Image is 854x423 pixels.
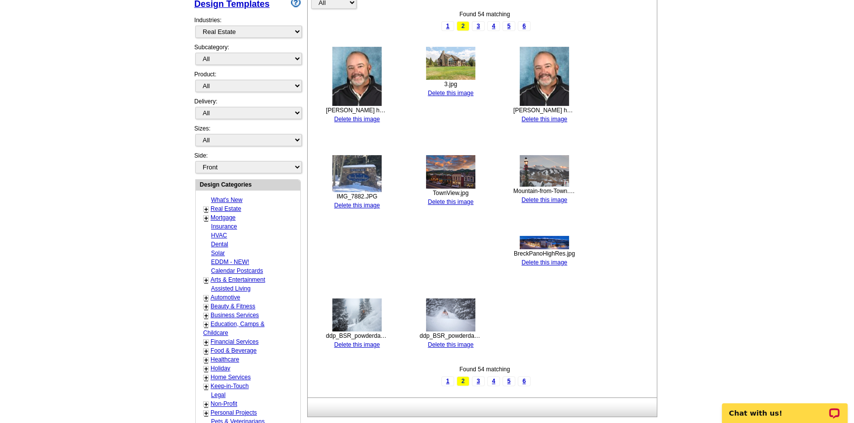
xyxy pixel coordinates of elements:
[211,303,255,310] a: Beauty & Fitness
[715,392,854,423] iframe: LiveChat chat widget
[520,236,569,249] img: thumb-5bc8b54ba9329.jpg
[426,47,475,80] img: thumb-5c644107bb7fd.jpg
[204,347,208,355] a: +
[420,80,482,89] div: 3.jpg
[204,303,208,311] a: +
[194,151,301,174] div: Side:
[204,312,208,320] a: +
[332,155,382,192] img: thumb-5c1bfa3eceb13.jpg
[472,21,485,31] a: 3
[194,97,301,124] div: Delivery:
[211,400,237,407] a: Non-Profit
[211,276,265,283] a: Arts & Entertainment
[334,116,380,123] a: Delete this image
[211,267,263,274] a: Calendar Postcards
[487,21,500,31] a: 4
[513,187,575,195] div: Mountain-from-Town.jpg
[211,365,230,372] a: Holiday
[211,356,239,363] a: Healthcare
[326,192,388,201] div: IMG_7882.JPG
[211,285,250,292] a: Assisted Living
[211,223,237,230] a: Insurance
[204,214,208,222] a: +
[520,47,569,106] img: thumb-5c1c1304c058f.jpg
[211,232,227,239] a: HVAC
[211,196,243,203] a: What's New
[502,21,515,31] a: 5
[426,155,475,189] img: thumb-5bc8b58f6ac85.jpg
[326,106,388,115] div: [PERSON_NAME] head shot color__ 11-18.jpg
[334,341,380,348] a: Delete this image
[211,383,249,390] a: Keep-in-Touch
[196,180,300,189] div: Design Categories
[211,409,257,416] a: Personal Projects
[204,321,208,328] a: +
[332,298,382,331] img: thumb-5bc8b53269c88.jpg
[204,400,208,408] a: +
[211,338,258,345] a: Financial Services
[441,376,454,386] a: 1
[522,116,568,123] a: Delete this image
[513,106,575,115] div: [PERSON_NAME] head shot color__ 11-18.jpg
[204,338,208,346] a: +
[194,70,301,97] div: Product:
[211,259,249,265] a: EDDM - NEW!
[204,409,208,417] a: +
[204,383,208,390] a: +
[211,294,240,301] a: Automotive
[204,205,208,213] a: +
[441,21,454,31] a: 1
[487,376,500,386] a: 4
[204,294,208,302] a: +
[310,365,659,374] div: Found 54 matching
[428,198,474,205] a: Delete this image
[518,376,531,386] a: 6
[502,376,515,386] a: 5
[204,365,208,373] a: +
[332,47,382,106] img: thumb-5ca7821aca553.jpg
[211,312,259,319] a: Business Services
[428,90,474,97] a: Delete this image
[326,331,388,340] div: ddp_BSR_powderday-14.jpg
[203,321,264,336] a: Education, Camps & Childcare
[204,374,208,382] a: +
[204,356,208,364] a: +
[211,250,225,257] a: Solar
[211,391,225,398] a: Legal
[520,155,569,187] img: thumb-5bc8b581adbe2.jpg
[211,374,250,381] a: Home Services
[426,298,475,331] img: thumb-5bc8b52976105.jpg
[522,259,568,266] a: Delete this image
[334,202,380,209] a: Delete this image
[211,241,228,248] a: Dental
[472,376,485,386] a: 3
[211,214,236,221] a: Mortgage
[513,249,575,258] div: BreckPanoHighRes.jpg
[194,124,301,151] div: Sizes:
[204,276,208,284] a: +
[420,189,482,197] div: TownView.jpg
[518,21,531,31] a: 6
[211,205,241,212] a: Real Estate
[522,196,568,203] a: Delete this image
[457,21,469,31] span: 2
[428,341,474,348] a: Delete this image
[420,331,482,340] div: ddp_BSR_powderday-1.jpg
[457,376,469,386] span: 2
[310,10,659,19] div: Found 54 matching
[194,43,301,70] div: Subcategory:
[194,11,301,43] div: Industries:
[211,347,256,354] a: Food & Beverage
